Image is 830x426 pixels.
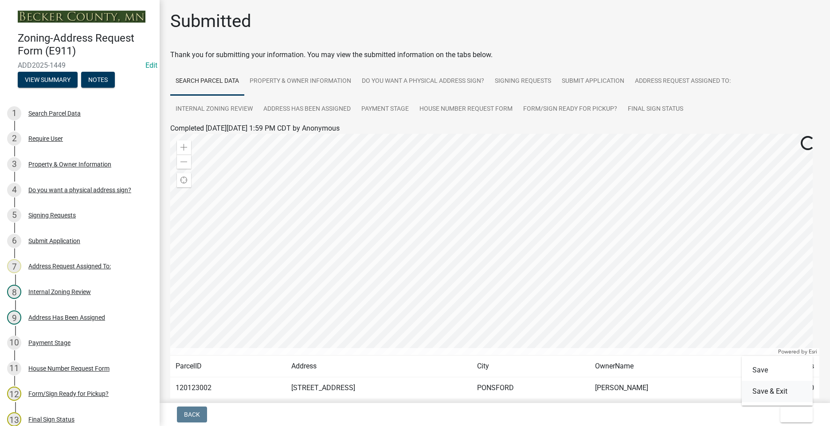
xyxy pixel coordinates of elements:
a: Final Sign Status [622,95,689,124]
div: Zoom in [177,140,191,155]
span: Completed [DATE][DATE] 1:59 PM CDT by Anonymous [170,124,340,132]
div: Signing Requests [28,212,76,218]
div: 10 [7,336,21,350]
a: Payment Stage [356,95,414,124]
div: Internal Zoning Review [28,289,91,295]
div: Do you want a physical address sign? [28,187,131,193]
h4: Zoning-Address Request Form (E911) [18,32,153,58]
a: Signing Requests [489,67,556,96]
button: View Summary [18,72,78,88]
div: Payment Stage [28,340,70,346]
div: 1 [7,106,21,120]
div: Thank you for submitting your information. You may view the submitted information on the tabs below. [170,50,819,60]
span: ADD2025-1449 [18,61,142,70]
a: Address Has Been Assigned [258,95,356,124]
span: Exit [787,411,800,418]
a: Form/Sign Ready for Pickup? [518,95,622,124]
td: ParcelID [170,356,286,377]
a: Do you want a physical address sign? [356,67,489,96]
button: Save & Exit [742,381,813,402]
div: 5 [7,208,21,222]
a: Esri [809,349,817,355]
button: Back [177,407,207,422]
div: Form/Sign Ready for Pickup? [28,391,109,397]
td: 120123002 [170,377,286,399]
div: 2 [7,132,21,146]
div: 6 [7,234,21,248]
div: Exit [742,356,813,406]
div: 8 [7,285,21,299]
h1: Submitted [170,11,251,32]
wm-modal-confirm: Edit Application Number [145,61,157,70]
a: Submit Application [556,67,630,96]
div: 7 [7,259,21,273]
td: [PERSON_NAME] [590,377,749,399]
a: Internal Zoning Review [170,95,258,124]
div: 3 [7,157,21,171]
wm-modal-confirm: Notes [81,77,115,84]
div: Property & Owner Information [28,161,111,167]
div: Powered by [776,348,819,355]
button: Notes [81,72,115,88]
span: Back [184,411,200,418]
div: 9 [7,310,21,325]
td: OwnerName [590,356,749,377]
img: Becker County, Minnesota [18,11,145,23]
div: Search Parcel Data [28,110,81,116]
td: [STREET_ADDRESS] [286,377,471,399]
div: Find my location [177,173,191,187]
a: House Number Request Form [414,95,518,124]
div: House Number Request Form [28,365,110,372]
div: 4 [7,183,21,197]
td: City [472,356,590,377]
a: Search Parcel Data [170,67,244,96]
a: Edit [145,61,157,70]
div: 11 [7,361,21,376]
td: Address [286,356,471,377]
div: Zoom out [177,155,191,169]
a: Property & Owner Information [244,67,356,96]
button: Save [742,360,813,381]
wm-modal-confirm: Summary [18,77,78,84]
div: Require User [28,136,63,142]
td: PONSFORD [472,377,590,399]
button: Exit [780,407,813,422]
td: Acres [749,356,819,377]
div: 12 [7,387,21,401]
div: Final Sign Status [28,416,74,422]
div: Submit Application [28,238,80,244]
a: Address Request Assigned To: [630,67,736,96]
div: Address Has Been Assigned [28,314,105,321]
div: Address Request Assigned To: [28,263,111,269]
